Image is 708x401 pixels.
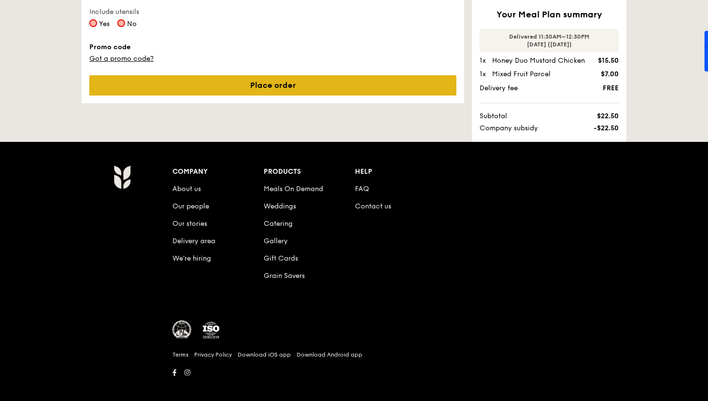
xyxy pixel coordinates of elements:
span: Delivery fee [480,83,563,93]
a: Delivery area [172,237,215,245]
a: Gallery [264,237,288,245]
a: Privacy Policy [194,351,232,359]
span: Company subsidy [480,124,563,133]
img: Grain [113,165,130,189]
div: 1x [480,69,488,79]
a: Catering [264,220,293,228]
a: Got a promo code? [89,55,154,63]
a: Contact us [355,202,391,210]
div: Honey Duo Mustard Chicken [492,56,589,66]
a: Grain Savers [264,272,305,280]
label: Include utensils [89,7,456,17]
span: Yes [99,20,110,28]
a: Gift Cards [264,254,298,263]
div: Company [172,165,264,179]
div: $7.00 [596,69,619,79]
a: Our stories [172,220,207,228]
h6: Revision [76,379,632,387]
a: Download iOS app [238,351,291,359]
a: Download Android app [297,351,362,359]
span: FREE [563,83,619,93]
label: Promo code [89,42,456,52]
input: Yes [89,19,97,27]
div: Products [264,165,355,179]
a: Weddings [264,202,296,210]
input: No [117,19,125,27]
a: Our people [172,202,209,210]
a: FAQ [355,185,369,193]
a: Place order [89,75,456,96]
span: -$22.50 [563,124,619,133]
span: No [127,20,137,28]
a: Terms [172,351,188,359]
div: Delivered 11:30AM–12:30PM [DATE] ([DATE]) [480,29,619,52]
h2: Your Meal Plan summary [480,8,619,21]
a: About us [172,185,201,193]
a: Meals On Demand [264,185,323,193]
div: $15.50 [596,56,619,66]
div: Mixed Fruit Parcel [492,69,589,79]
div: 1x [480,56,488,66]
img: ISO Certified [201,320,221,340]
span: Subtotal [480,111,563,121]
img: MUIS Halal Certified [172,320,192,340]
a: We’re hiring [172,254,211,263]
span: $22.50 [563,111,619,121]
div: Help [355,165,446,179]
